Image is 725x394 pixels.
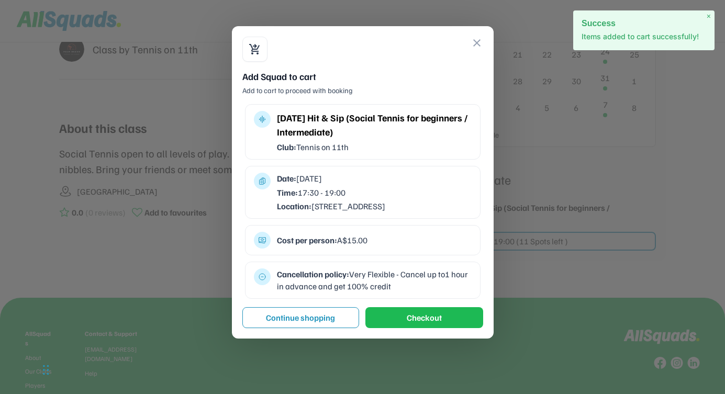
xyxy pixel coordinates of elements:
[277,201,311,211] strong: Location:
[242,70,483,83] div: Add Squad to cart
[277,187,472,198] div: 17:30 - 19:00
[242,85,483,96] div: Add to cart to proceed with booking
[258,115,266,123] button: multitrack_audio
[242,307,359,328] button: Continue shopping
[582,31,706,42] p: Items added to cart successfully!
[277,235,337,245] strong: Cost per person:
[277,200,472,212] div: [STREET_ADDRESS]
[277,234,472,246] div: A$15.00
[249,43,261,55] button: shopping_cart_checkout
[277,173,472,184] div: [DATE]
[277,173,296,184] strong: Date:
[277,142,296,152] strong: Club:
[277,111,472,139] div: [DATE] Hit & Sip (Social Tennis for beginners / Intermediate)
[471,37,483,49] button: close
[582,19,706,28] h2: Success
[277,141,472,153] div: Tennis on 11th
[277,187,298,198] strong: Time:
[365,307,483,328] button: Checkout
[707,12,711,21] span: ×
[277,269,349,279] strong: Cancellation policy:
[277,268,472,292] div: Very Flexible - Cancel up to1 hour in advance and get 100% credit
